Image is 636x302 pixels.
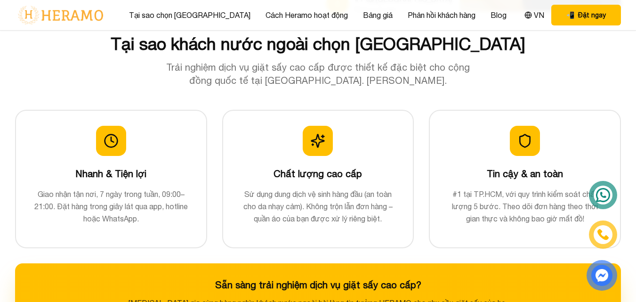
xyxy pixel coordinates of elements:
[238,167,398,180] h3: Chất lượng cao cấp
[445,188,605,225] p: #1 tại TP.HCM, với quy trình kiểm soát chất lượng 5 bước. Theo dõi đơn hàng theo thời gian thực v...
[363,9,393,21] a: Bảng giá
[238,188,398,225] p: Sử dụng dung dịch vệ sinh hàng đầu (an toàn cho da nhạy cảm). Không trộn lẫn đơn hàng – quần áo c...
[566,10,574,20] span: phone
[160,61,476,87] p: Trải nghiệm dịch vụ giặt sấy cao cấp được thiết kế đặc biệt cho cộng đồng quốc tế tại [GEOGRAPHIC...
[578,10,606,20] span: Đặt ngay
[30,278,606,292] h3: Sẵn sàng trải nghiệm dịch vụ giặt sấy cao cấp?
[597,229,609,241] img: phone-icon
[491,9,507,21] a: Blog
[15,5,106,25] img: logo-with-text.png
[408,9,475,21] a: Phản hồi khách hàng
[129,9,250,21] a: Tại sao chọn [GEOGRAPHIC_DATA]
[266,9,348,21] a: Cách Heramo hoạt động
[590,222,616,247] a: phone-icon
[31,167,191,180] h3: Nhanh & Tiện lợi
[15,34,621,53] h2: Tại sao khách nước ngoài chọn [GEOGRAPHIC_DATA]
[522,9,547,21] button: VN
[31,188,191,225] p: Giao nhận tận nơi, 7 ngày trong tuần, 09:00–21:00. Đặt hàng trong giây lát qua app, hotline hoặc ...
[445,167,605,180] h3: Tin cậy & an toàn
[551,5,621,25] button: phone Đặt ngay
